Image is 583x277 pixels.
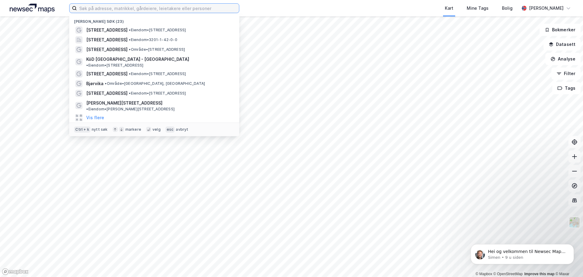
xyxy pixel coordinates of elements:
[129,71,131,76] span: •
[529,5,564,12] div: [PERSON_NAME]
[105,81,107,86] span: •
[86,63,143,68] span: Eiendom • [STREET_ADDRESS]
[86,114,104,121] button: Vis flere
[502,5,513,12] div: Bolig
[493,272,523,276] a: OpenStreetMap
[129,37,177,42] span: Eiendom • 3201-1-42-0-0
[105,81,205,86] span: Område • [GEOGRAPHIC_DATA], [GEOGRAPHIC_DATA]
[129,28,131,32] span: •
[86,56,189,63] span: KöD [GEOGRAPHIC_DATA] - [GEOGRAPHIC_DATA]
[74,126,90,133] div: Ctrl + k
[86,90,128,97] span: [STREET_ADDRESS]
[152,127,161,132] div: velg
[2,268,29,275] a: Mapbox homepage
[462,231,583,274] iframe: Intercom notifications melding
[467,5,489,12] div: Mine Tags
[86,99,162,107] span: [PERSON_NAME][STREET_ADDRESS]
[476,272,492,276] a: Mapbox
[86,107,175,112] span: Eiendom • [PERSON_NAME][STREET_ADDRESS]
[544,38,581,50] button: Datasett
[129,91,186,96] span: Eiendom • [STREET_ADDRESS]
[569,216,580,228] img: Z
[69,14,239,25] div: [PERSON_NAME] søk (23)
[86,26,128,34] span: [STREET_ADDRESS]
[552,82,581,94] button: Tags
[551,68,581,80] button: Filter
[77,4,239,13] input: Søk på adresse, matrikkel, gårdeiere, leietakere eller personer
[86,36,128,43] span: [STREET_ADDRESS]
[86,63,88,68] span: •
[129,71,186,76] span: Eiendom • [STREET_ADDRESS]
[86,80,104,87] span: Bjørvika
[129,91,131,95] span: •
[86,46,128,53] span: [STREET_ADDRESS]
[129,28,186,33] span: Eiendom • [STREET_ADDRESS]
[165,126,175,133] div: esc
[545,53,581,65] button: Analyse
[540,24,581,36] button: Bokmerker
[176,127,188,132] div: avbryt
[129,47,185,52] span: Område • [STREET_ADDRESS]
[125,127,141,132] div: markere
[129,47,131,52] span: •
[10,4,55,13] img: logo.a4113a55bc3d86da70a041830d287a7e.svg
[129,37,131,42] span: •
[86,70,128,78] span: [STREET_ADDRESS]
[524,272,554,276] a: Improve this map
[445,5,453,12] div: Kart
[92,127,108,132] div: nytt søk
[86,107,88,111] span: •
